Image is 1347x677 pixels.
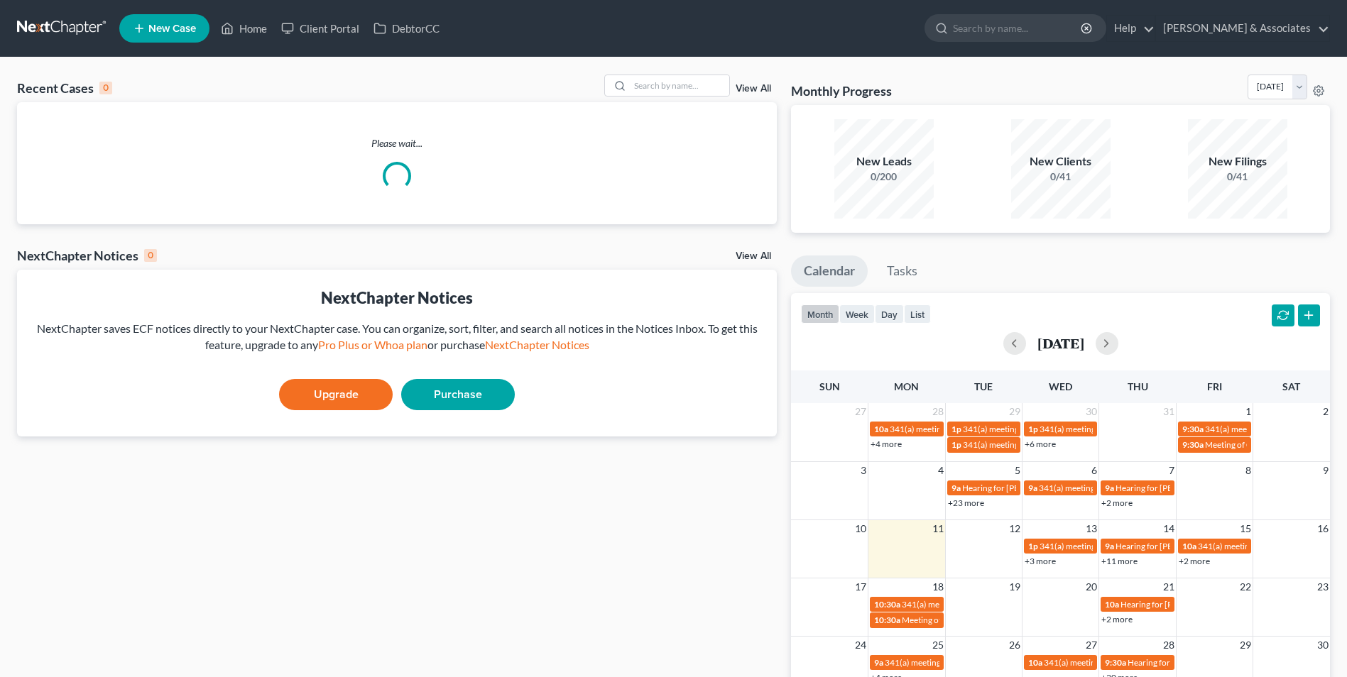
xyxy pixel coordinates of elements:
span: 16 [1316,520,1330,537]
span: 21 [1162,578,1176,595]
span: 341(a) meeting for [PERSON_NAME] and [PERSON_NAME] [902,599,1123,610]
span: 29 [1008,403,1022,420]
span: Mon [894,380,919,392]
span: Meeting of Creditors for [PERSON_NAME] and [PERSON_NAME] [902,615,1143,625]
a: Pro Plus or Whoa plan [318,338,427,351]
a: View All [736,84,771,94]
a: +6 more [1025,439,1056,449]
a: View All [736,251,771,261]
span: 1 [1244,403,1253,420]
a: Calendar [791,255,868,287]
a: Client Portal [274,16,366,41]
span: Fri [1207,380,1222,392]
span: 30 [1316,637,1330,654]
input: Search by name... [953,15,1083,41]
span: 9a [951,483,961,493]
span: 5 [1013,462,1022,479]
div: NextChapter Notices [17,247,157,264]
div: NextChapter Notices [28,287,765,309]
a: +4 more [871,439,902,449]
p: Please wait... [17,136,777,150]
div: 0/200 [834,170,934,184]
span: 341(a) meeting for [PERSON_NAME] and [PERSON_NAME] [963,424,1184,434]
button: day [875,304,904,324]
div: New Clients [1011,153,1111,170]
span: 13 [1084,520,1098,537]
span: 6 [1090,462,1098,479]
span: Hearing for [PERSON_NAME] [1128,657,1238,668]
span: 30 [1084,403,1098,420]
h3: Monthly Progress [791,82,892,99]
a: Help [1107,16,1155,41]
span: 12 [1008,520,1022,537]
button: week [839,304,875,324]
span: 7 [1167,462,1176,479]
div: 0 [144,249,157,262]
span: 11 [931,520,945,537]
span: Hearing for [PERSON_NAME] and [PERSON_NAME] [1116,483,1310,493]
span: Hearing for [PERSON_NAME] and [PERSON_NAME] [962,483,1157,493]
span: 9:30a [1182,439,1204,450]
span: 22 [1238,578,1253,595]
div: 0 [99,82,112,94]
span: 341(a) meeting for [PERSON_NAME] [1205,424,1342,434]
span: New Case [148,23,196,34]
span: 1p [1028,541,1038,551]
div: New Filings [1188,153,1287,170]
span: Sun [819,380,840,392]
span: Wed [1049,380,1072,392]
span: 23 [1316,578,1330,595]
span: 19 [1008,578,1022,595]
span: 15 [1238,520,1253,537]
span: 28 [931,403,945,420]
span: 341(a) meeting for [PERSON_NAME] [885,657,1022,668]
span: 341(a) meeting for [PERSON_NAME] [890,424,1027,434]
div: NextChapter saves ECF notices directly to your NextChapter case. You can organize, sort, filter, ... [28,321,765,353]
span: 10:30a [874,599,900,610]
span: 29 [1238,637,1253,654]
span: 25 [931,637,945,654]
span: 17 [854,578,868,595]
span: 3 [859,462,868,479]
span: 341(a) meeting for [PERSON_NAME] [1040,541,1177,551]
input: Search by name... [630,75,729,96]
span: 1p [951,424,961,434]
span: 341(a) meeting for [PERSON_NAME] [963,439,1100,450]
a: +2 more [1101,614,1133,624]
span: 27 [1084,637,1098,654]
span: 9:30a [1182,424,1204,434]
a: Upgrade [279,379,393,410]
span: 8 [1244,462,1253,479]
span: 20 [1084,578,1098,595]
span: 14 [1162,520,1176,537]
span: 1p [951,439,961,450]
span: 10a [1028,657,1042,668]
span: Tue [974,380,993,392]
span: 9a [1105,483,1114,493]
span: 10:30a [874,615,900,625]
a: +2 more [1179,556,1210,566]
button: month [801,304,839,324]
a: [PERSON_NAME] & Associates [1156,16,1329,41]
span: 2 [1321,403,1330,420]
a: NextChapter Notices [485,338,589,351]
a: +3 more [1025,556,1056,566]
div: 0/41 [1011,170,1111,184]
button: list [904,304,931,324]
span: 341(a) meeting for [PERSON_NAME] [1040,424,1177,434]
div: 0/41 [1188,170,1287,184]
span: 28 [1162,637,1176,654]
h2: [DATE] [1037,336,1084,351]
span: 9 [1321,462,1330,479]
span: 9a [1028,483,1037,493]
span: 10a [874,424,888,434]
span: Hearing for [PERSON_NAME] [1116,541,1226,551]
span: 10a [1182,541,1196,551]
span: 27 [854,403,868,420]
a: Tasks [874,255,930,287]
span: 18 [931,578,945,595]
a: DebtorCC [366,16,447,41]
a: +23 more [948,497,984,508]
span: 341(a) meeting for [PERSON_NAME] [1039,483,1176,493]
span: 9a [1105,541,1114,551]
